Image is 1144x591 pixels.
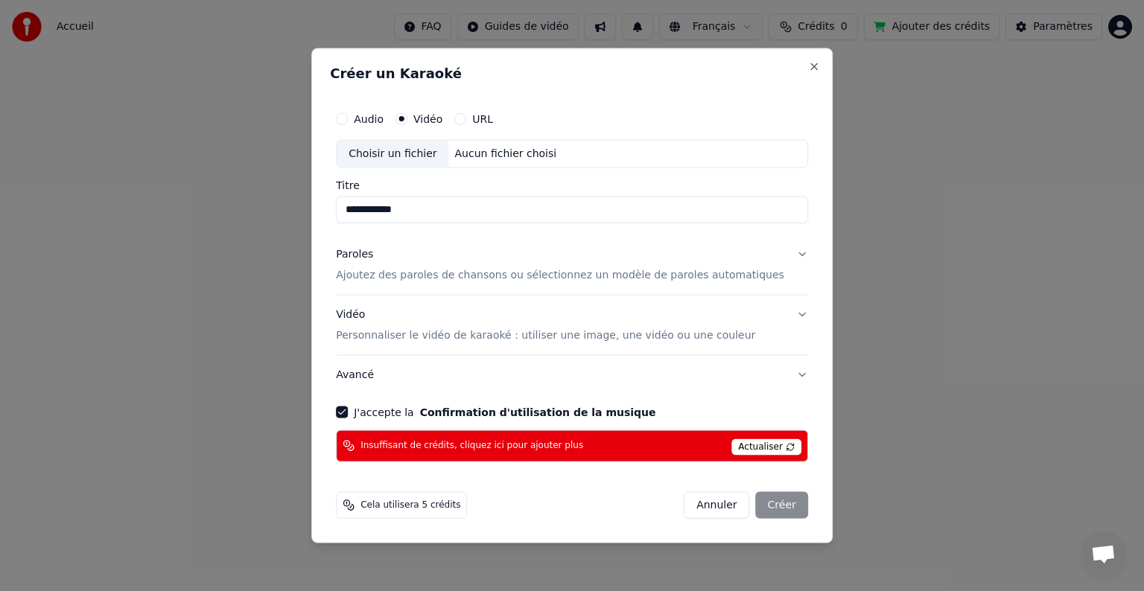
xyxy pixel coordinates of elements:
button: Avancé [336,355,808,394]
label: Audio [354,114,384,124]
label: Titre [336,180,808,191]
button: VidéoPersonnaliser le vidéo de karaoké : utiliser une image, une vidéo ou une couleur [336,295,808,355]
div: Vidéo [336,307,755,343]
p: Personnaliser le vidéo de karaoké : utiliser une image, une vidéo ou une couleur [336,328,755,342]
label: URL [472,114,493,124]
button: Annuler [684,491,749,518]
div: Aucun fichier choisi [449,147,563,162]
div: Choisir un fichier [337,141,448,167]
span: Actualiser [731,438,801,455]
label: J'accepte la [354,406,655,417]
button: J'accepte la [420,406,656,417]
h2: Créer un Karaoké [330,67,814,80]
label: Vidéo [413,114,442,124]
span: Insuffisant de crédits, cliquez ici pour ajouter plus [360,440,583,452]
p: Ajoutez des paroles de chansons ou sélectionnez un modèle de paroles automatiques [336,268,784,283]
button: ParolesAjoutez des paroles de chansons ou sélectionnez un modèle de paroles automatiques [336,235,808,295]
span: Cela utilisera 5 crédits [360,499,460,511]
div: Paroles [336,247,373,262]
